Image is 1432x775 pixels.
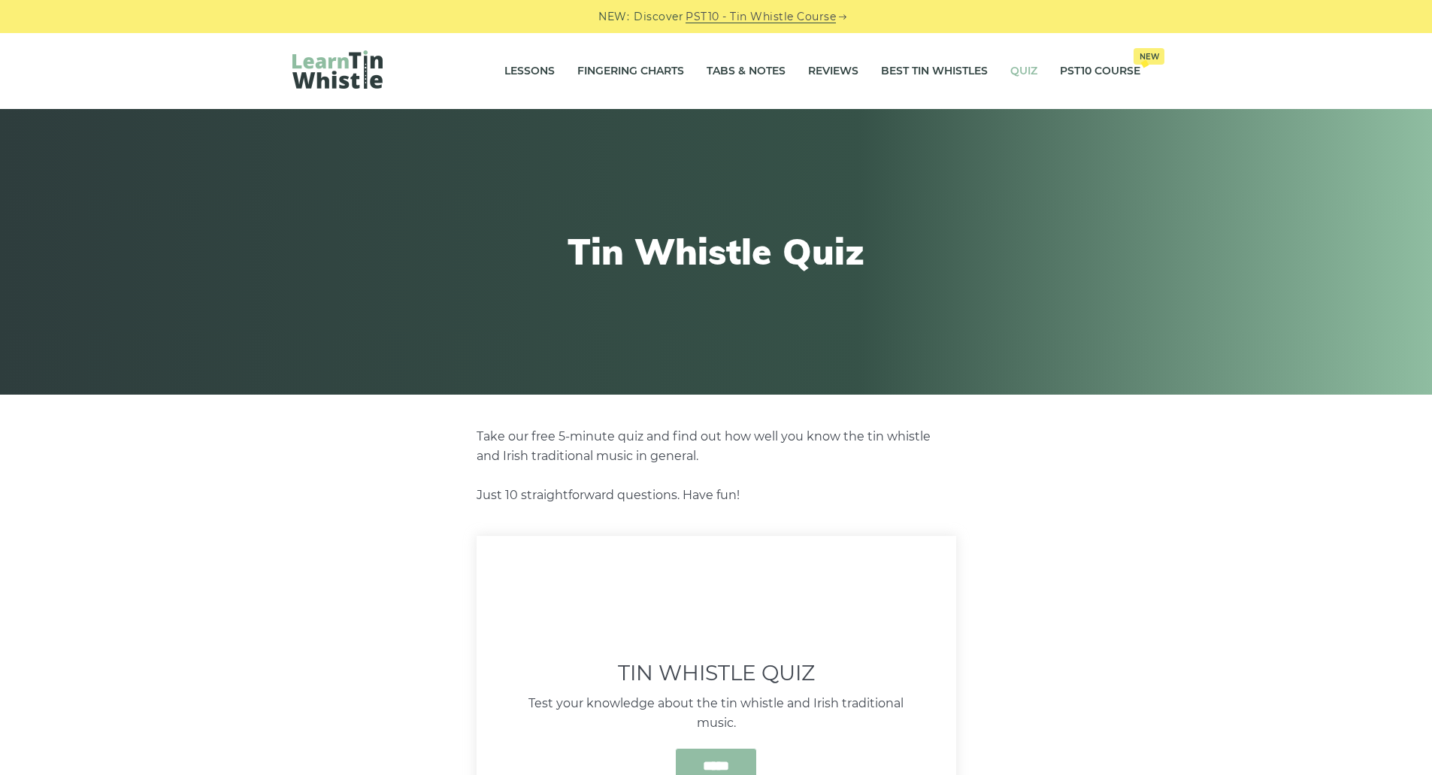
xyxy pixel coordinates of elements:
[808,53,858,90] a: Reviews
[881,53,988,90] a: Best Tin Whistles
[477,427,956,505] p: Take our free 5-minute quiz and find out how well you know the tin whistle and Irish traditional ...
[504,53,555,90] a: Lessons
[707,53,786,90] a: Tabs & Notes
[440,230,993,274] h1: Tin Whistle Quiz
[577,53,684,90] a: Fingering Charts
[292,50,383,89] img: LearnTinWhistle.com
[1010,53,1037,90] a: Quiz
[1060,53,1140,90] a: PST10 CourseNew
[504,694,928,733] p: Test your knowledge about the tin whistle and Irish traditional music.
[1134,48,1164,65] span: New
[504,656,928,691] p: Tin Whistle Quiz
